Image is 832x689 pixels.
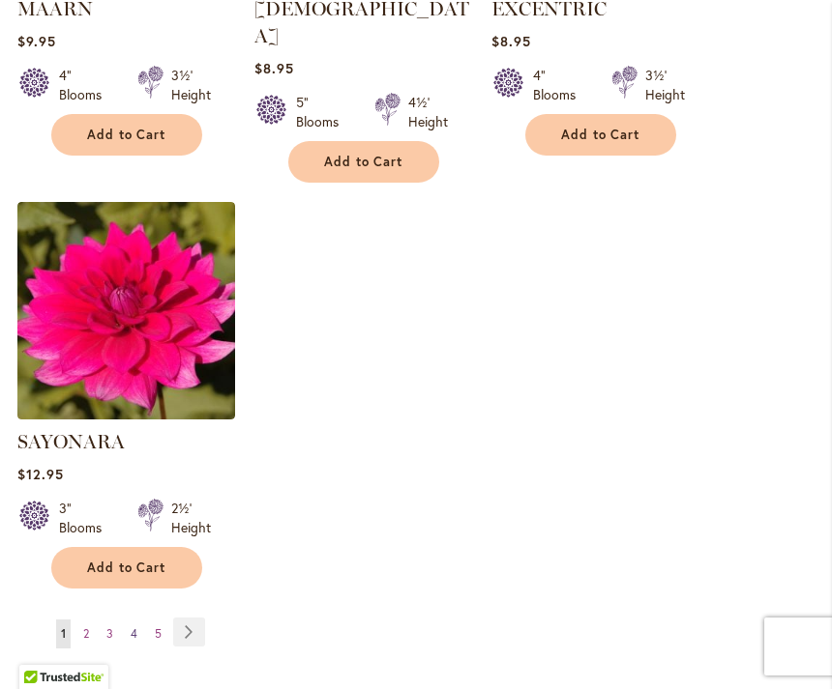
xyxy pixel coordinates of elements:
button: Add to Cart [288,141,439,183]
span: $9.95 [17,32,56,50]
button: Add to Cart [525,114,676,156]
div: 4½' Height [408,93,448,131]
span: Add to Cart [561,127,640,143]
span: $8.95 [491,32,531,50]
button: Add to Cart [51,114,202,156]
div: 2½' Height [171,499,211,537]
a: 2 [78,619,94,648]
div: 3½' Height [645,66,685,104]
img: SAYONARA [17,202,235,419]
a: SAYONARA [17,430,125,453]
span: Add to Cart [87,560,166,576]
div: 4" Blooms [59,66,114,104]
a: 3 [102,619,118,648]
span: 5 [155,626,162,641]
span: Add to Cart [87,127,166,143]
span: $12.95 [17,465,64,483]
div: 3½' Height [171,66,211,104]
a: SAYONARA [17,405,235,423]
span: Add to Cart [324,154,403,170]
div: 5" Blooms [296,93,351,131]
a: 4 [126,619,142,648]
a: 5 [150,619,166,648]
span: 4 [131,626,137,641]
iframe: Launch Accessibility Center [15,620,69,675]
span: 2 [83,626,89,641]
div: 4" Blooms [533,66,588,104]
button: Add to Cart [51,547,202,589]
span: $8.95 [254,59,294,77]
span: 3 [106,626,113,641]
div: 3" Blooms [59,499,114,537]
